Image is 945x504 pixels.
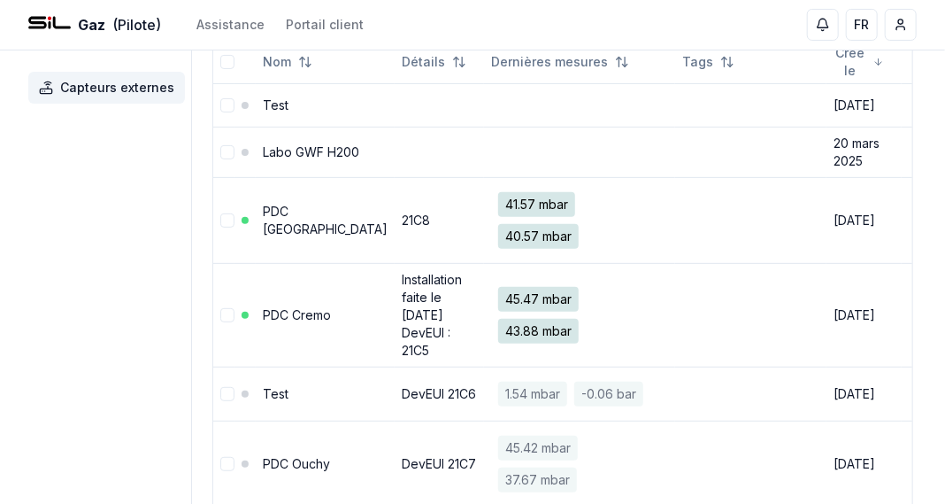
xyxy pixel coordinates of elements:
span: 1.54 mbar [498,382,567,407]
button: Sélectionner la ligne [220,308,234,322]
button: Sélectionner la ligne [220,98,234,112]
td: 20 mars 2025 [826,127,902,177]
td: [DATE] [826,263,902,367]
a: 21C8 [402,213,430,228]
span: Dernières mesures [491,53,608,71]
button: Not sorted. Click to sort ascending. [252,48,323,76]
a: 1.54 mbar-0.06 bar [491,375,668,414]
td: [DATE] [826,177,902,263]
a: Gaz(Pilote) [28,14,161,35]
button: Not sorted. Click to sort ascending. [672,48,745,76]
td: [DATE] [826,83,902,127]
span: (Pilote) [112,14,161,35]
a: Assistance [196,16,265,34]
span: -0.06 bar [574,382,643,407]
span: 40.57 mbar [498,224,579,249]
button: Sélectionner la ligne [220,213,234,228]
button: Tout sélectionner [220,55,234,69]
a: Test [263,386,288,401]
span: 43.88 mbar [498,319,579,344]
button: Sorted descending. Click to sort ascending. [823,48,895,76]
span: Créé le [834,44,866,80]
a: DevEUI 21C7 [402,456,476,471]
img: SIL - Gaz Logo [28,4,71,46]
a: Installation faite le [DATE] DevEUI : 21C5 [402,272,462,358]
a: 41.57 mbar40.57 mbar [491,185,668,256]
span: Nom [263,53,291,71]
a: PDC Cremo [263,307,331,322]
span: 45.42 mbar [498,436,578,461]
button: Not sorted. Click to sort ascending. [391,48,477,76]
a: DevEUI 21C6 [402,386,476,401]
span: 41.57 mbar [498,192,575,217]
button: Sélectionner la ligne [220,145,234,159]
button: FR [846,9,878,41]
button: Sélectionner la ligne [220,387,234,401]
a: PDC Ouchy [263,456,330,471]
a: Labo GWF H200 [263,144,359,159]
span: Tags [682,53,713,71]
button: Sélectionner la ligne [220,457,234,471]
a: Portail client [286,16,364,34]
span: Gaz [78,14,105,35]
button: Not sorted. Click to sort ascending. [480,48,640,76]
a: 45.47 mbar43.88 mbar [491,280,668,351]
span: 37.67 mbar [498,468,577,492]
span: Capteurs externes [60,79,174,97]
a: 45.42 mbar37.67 mbar [491,429,668,500]
td: [DATE] [826,367,902,421]
span: Détails [402,53,445,71]
span: 45.47 mbar [498,287,579,312]
a: PDC [GEOGRAPHIC_DATA] [263,204,388,236]
a: Capteurs externes [28,72,192,104]
a: Test [263,97,288,112]
span: FR [855,16,870,34]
